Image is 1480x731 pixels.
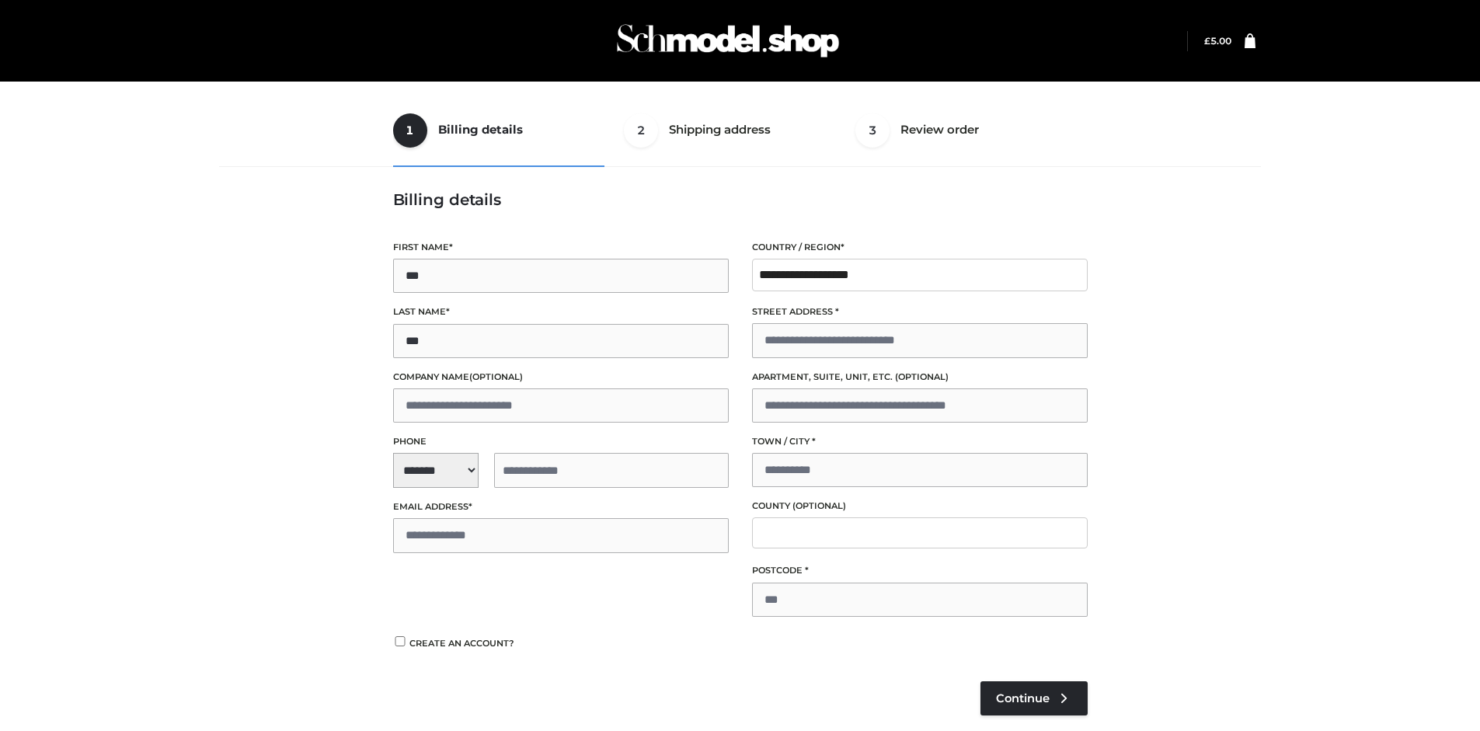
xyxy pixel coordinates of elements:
[393,370,729,385] label: Company name
[996,691,1050,705] span: Continue
[752,305,1088,319] label: Street address
[752,434,1088,449] label: Town / City
[393,500,729,514] label: Email address
[1204,35,1231,47] a: £5.00
[393,636,407,646] input: Create an account?
[393,240,729,255] label: First name
[611,10,844,71] img: Schmodel Admin 964
[752,370,1088,385] label: Apartment, suite, unit, etc.
[895,371,949,382] span: (optional)
[980,681,1088,715] a: Continue
[1204,35,1231,47] bdi: 5.00
[393,190,1088,209] h3: Billing details
[752,499,1088,513] label: County
[752,240,1088,255] label: Country / Region
[393,305,729,319] label: Last name
[1204,35,1210,47] span: £
[752,563,1088,578] label: Postcode
[792,500,846,511] span: (optional)
[393,434,729,449] label: Phone
[469,371,523,382] span: (optional)
[409,638,514,649] span: Create an account?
